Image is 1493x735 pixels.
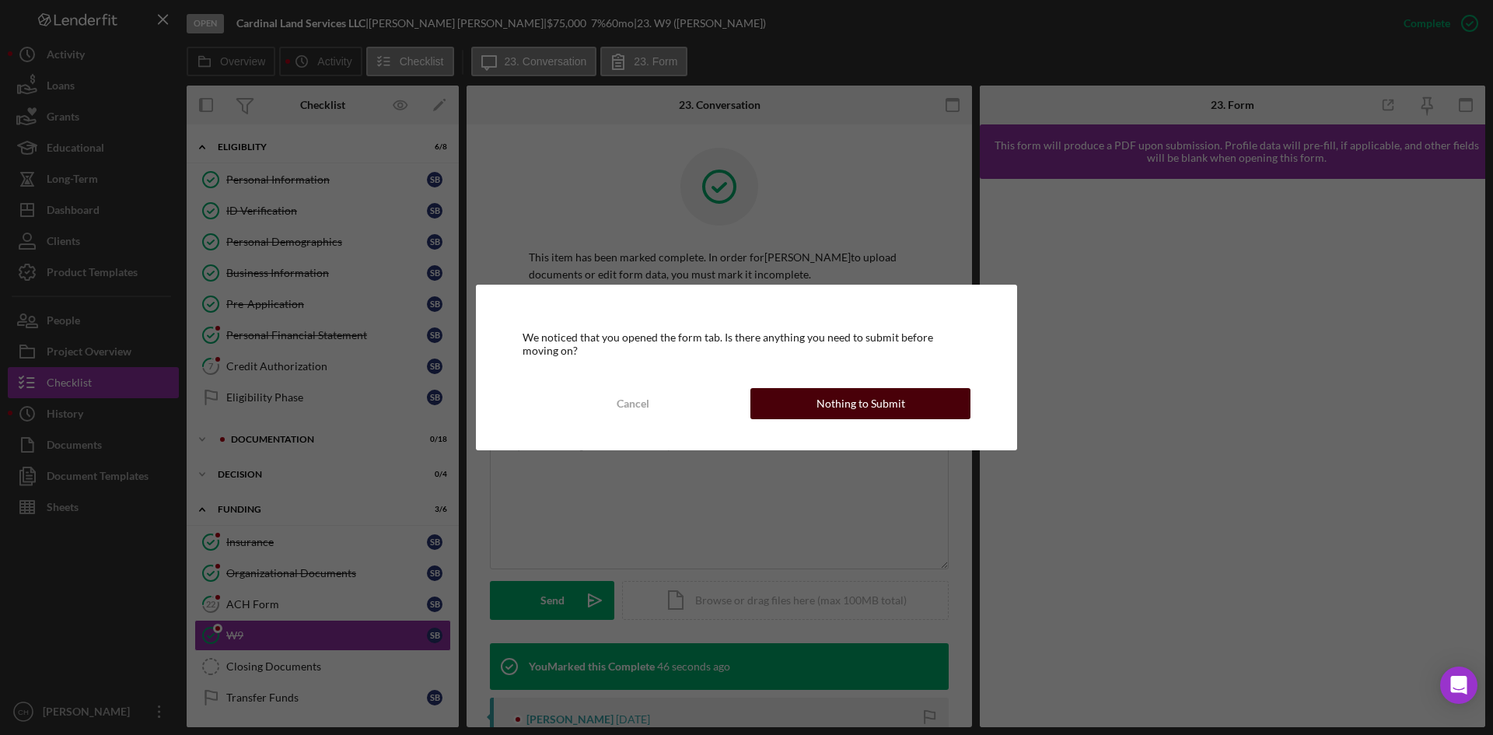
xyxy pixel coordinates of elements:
[523,388,743,419] button: Cancel
[617,388,649,419] div: Cancel
[750,388,970,419] button: Nothing to Submit
[1440,667,1477,704] div: Open Intercom Messenger
[523,331,970,356] div: We noticed that you opened the form tab. Is there anything you need to submit before moving on?
[816,388,905,419] div: Nothing to Submit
